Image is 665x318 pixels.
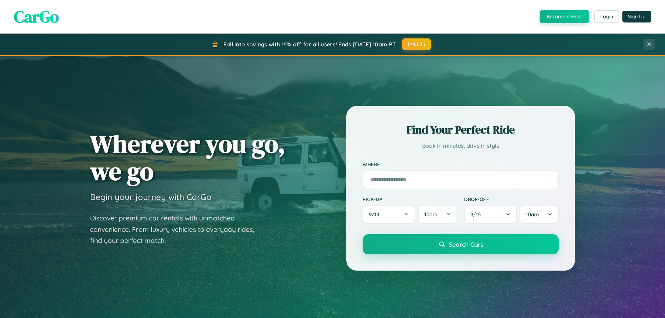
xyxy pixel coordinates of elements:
[363,161,559,167] label: Where
[622,11,651,22] button: Sign Up
[520,205,559,224] button: 10am
[369,211,383,218] span: 9 / 14
[540,10,589,23] button: Become a Host
[363,141,559,151] p: Book in minutes, drive in style
[363,234,559,254] button: Search Cars
[464,196,559,202] label: Drop-off
[363,122,559,137] h2: Find Your Perfect Ride
[90,212,263,246] p: Discover premium car rentals with unmatched convenience. From luxury vehicles to everyday rides, ...
[90,130,285,185] h1: Wherever you go, we go
[470,211,484,218] span: 9 / 15
[424,211,437,218] span: 10am
[363,196,457,202] label: Pick-up
[526,211,539,218] span: 10am
[594,10,619,23] button: Login
[464,205,517,224] button: 9/15
[418,205,457,224] button: 10am
[363,205,415,224] button: 9/14
[402,38,431,50] button: FALL15
[449,240,483,248] span: Search Cars
[90,192,212,202] h3: Begin your journey with CarGo
[14,5,59,28] span: CarGo
[223,41,397,48] span: Fall into savings with 15% off for all users! Ends [DATE] 10am PT.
